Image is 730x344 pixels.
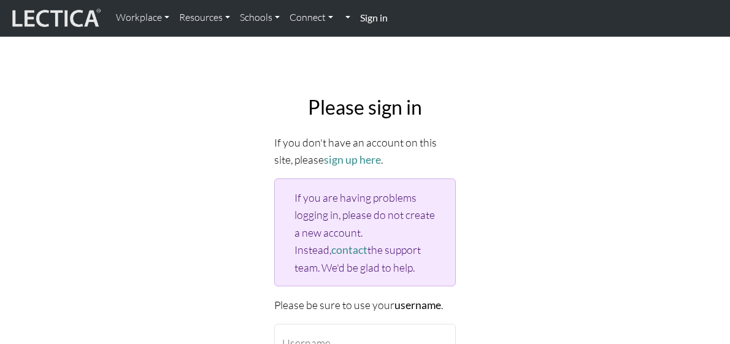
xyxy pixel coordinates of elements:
[285,5,338,31] a: Connect
[355,5,393,31] a: Sign in
[174,5,235,31] a: Resources
[274,96,456,119] h2: Please sign in
[274,178,456,286] div: If you are having problems logging in, please do not create a new account. Instead, the support t...
[274,296,456,314] p: Please be sure to use your .
[360,12,388,23] strong: Sign in
[9,7,101,30] img: lecticalive
[274,134,456,169] p: If you don't have an account on this site, please .
[235,5,285,31] a: Schools
[324,153,381,166] a: sign up here
[331,243,367,256] a: contact
[111,5,174,31] a: Workplace
[394,299,441,312] strong: username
